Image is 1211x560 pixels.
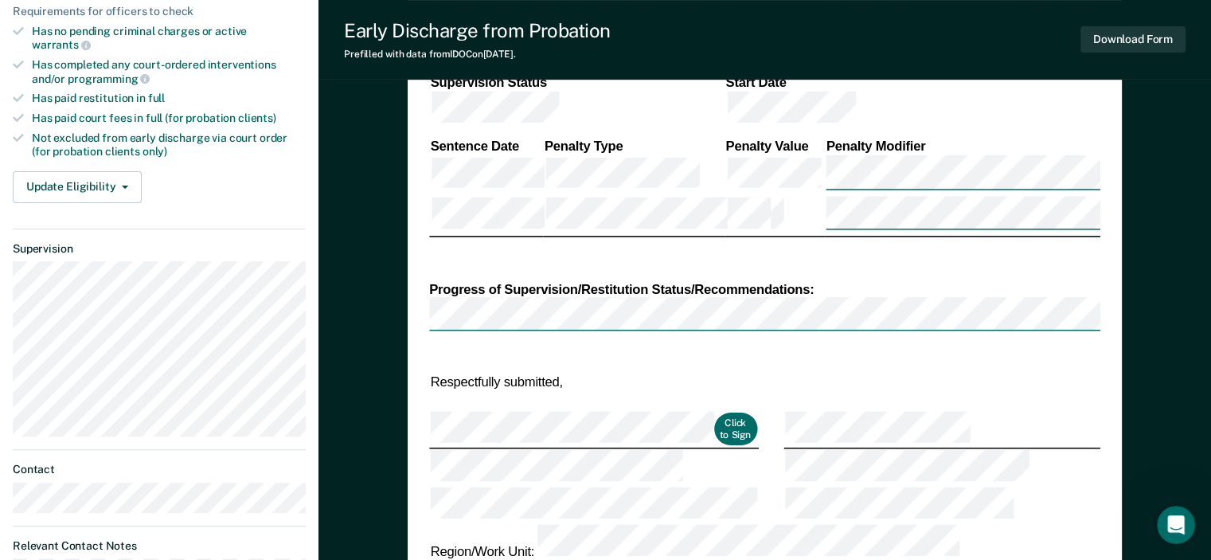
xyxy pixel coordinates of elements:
[68,72,150,85] span: programming
[725,138,825,155] th: Penalty Value
[13,463,306,476] dt: Contact
[429,371,758,391] td: Respectfully submitted,
[713,413,757,445] button: Click to Sign
[1157,506,1195,544] iframe: Intercom live chat
[238,112,276,124] span: clients)
[32,38,91,51] span: warrants
[13,539,306,553] dt: Relevant Contact Notes
[32,112,306,125] div: Has paid court fees in full (for probation
[344,19,611,42] div: Early Discharge from Probation
[429,73,725,91] th: Supervision Status
[13,171,142,203] button: Update Eligibility
[32,25,306,52] div: Has no pending criminal charges or active
[725,73,1100,91] th: Start Date
[148,92,165,104] span: full
[32,131,306,159] div: Not excluded from early discharge via court order (for probation clients
[544,138,725,155] th: Penalty Type
[32,58,306,85] div: Has completed any court-ordered interventions and/or
[429,280,1100,297] div: Progress of Supervision/Restitution Status/Recommendations:
[143,145,167,158] span: only)
[825,138,1100,155] th: Penalty Modifier
[13,5,306,18] div: Requirements for officers to check
[1080,26,1186,53] button: Download Form
[429,138,543,155] th: Sentence Date
[32,92,306,105] div: Has paid restitution in
[13,242,306,256] dt: Supervision
[344,49,611,60] div: Prefilled with data from IDOC on [DATE] .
